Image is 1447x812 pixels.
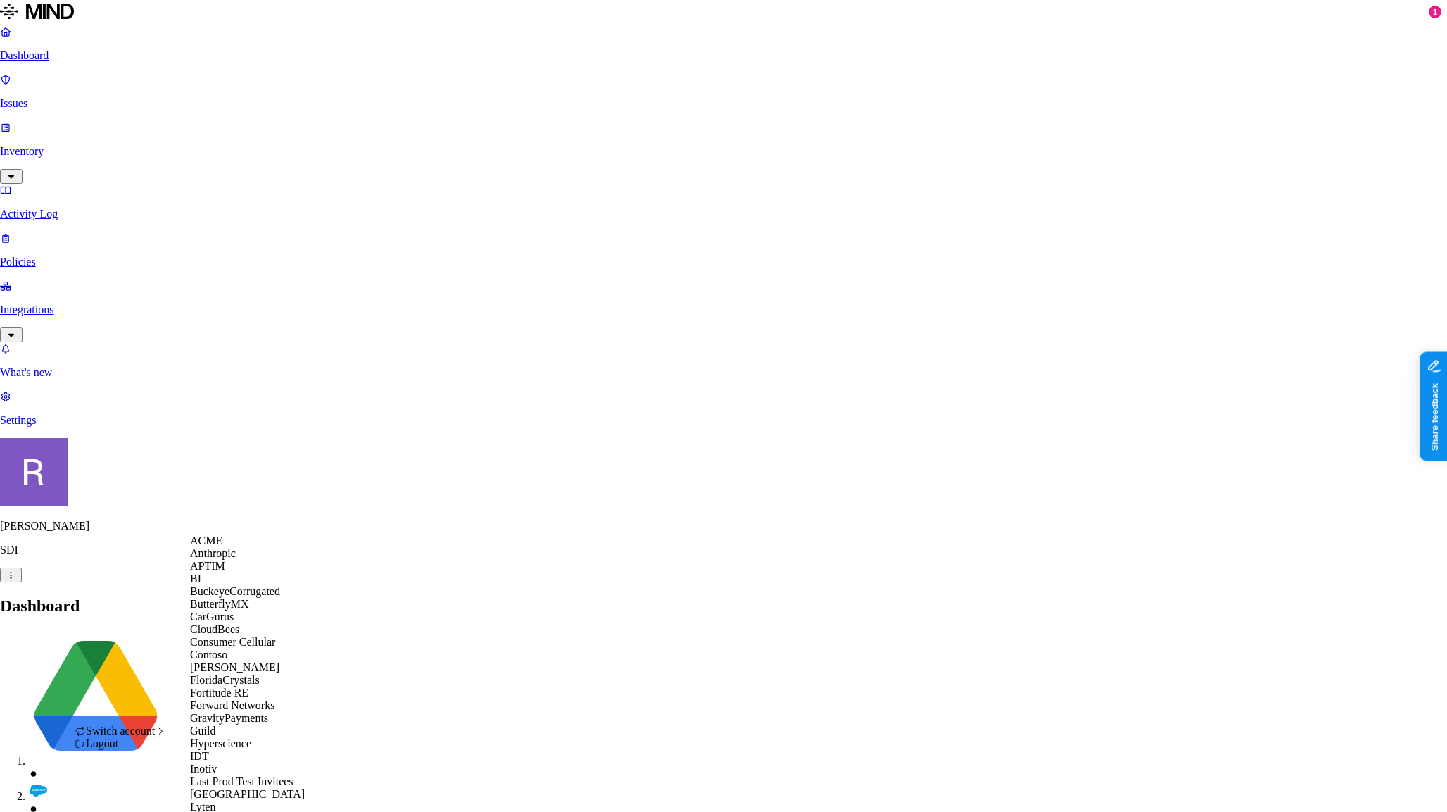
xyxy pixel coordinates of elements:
[190,674,260,686] span: FloridaCrystals
[75,737,166,750] div: Logout
[190,585,280,597] span: BuckeyeCorrugated
[190,750,209,762] span: IDT
[86,725,155,737] span: Switch account
[190,725,215,737] span: Guild
[190,547,236,559] span: Anthropic
[190,649,227,661] span: Contoso
[190,712,268,724] span: GravityPayments
[190,636,275,648] span: Consumer Cellular
[190,573,201,585] span: BI
[190,611,234,623] span: CarGurus
[190,737,251,749] span: Hyperscience
[190,661,279,673] span: [PERSON_NAME]
[190,687,248,699] span: Fortitude RE
[190,775,293,787] span: Last Prod Test Invitees
[190,763,217,775] span: Inotiv
[190,699,274,711] span: Forward Networks
[190,535,222,546] span: ACME
[190,623,239,635] span: CloudBees
[190,788,305,800] span: [GEOGRAPHIC_DATA]
[190,560,225,572] span: APTIM
[190,598,249,610] span: ButterflyMX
